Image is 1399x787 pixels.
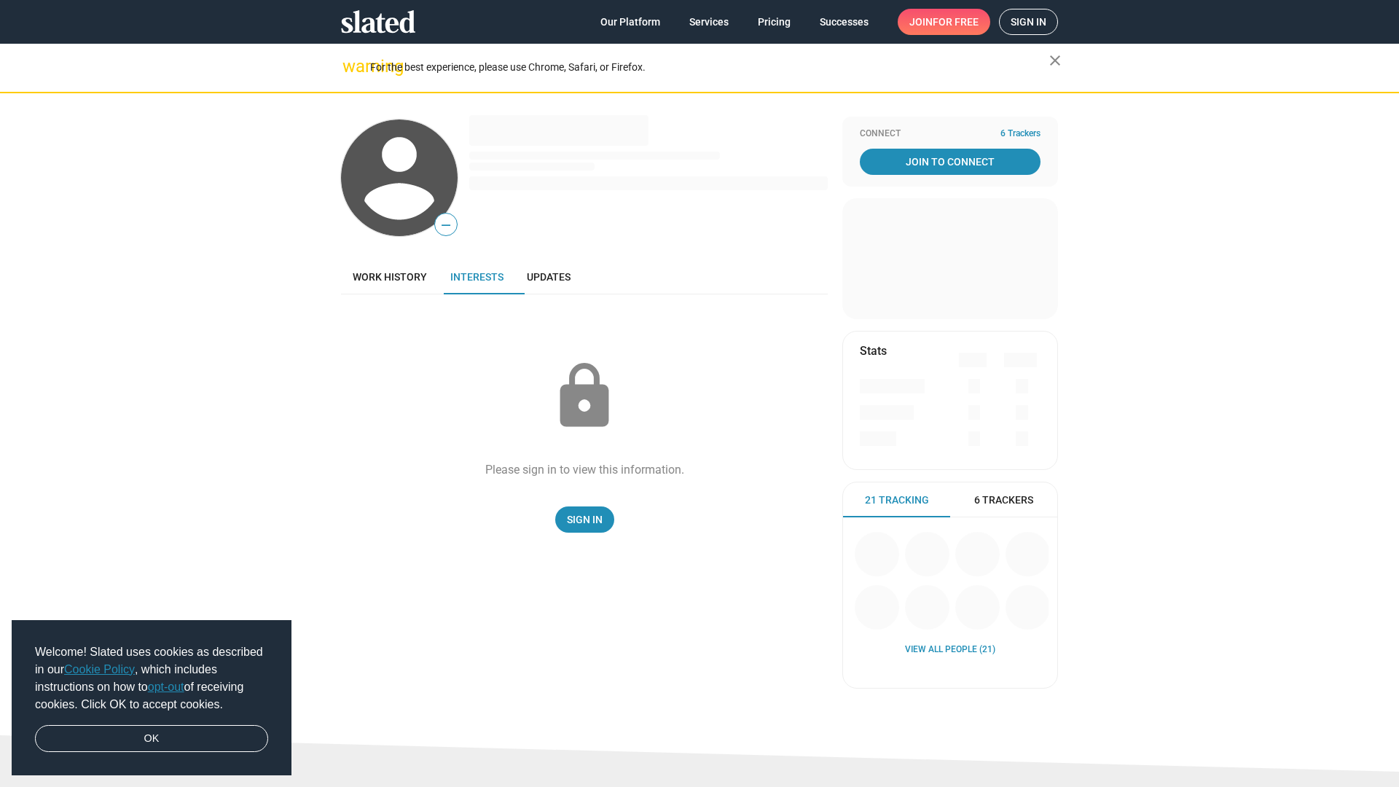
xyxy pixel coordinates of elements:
span: Our Platform [600,9,660,35]
mat-icon: warning [342,58,360,75]
a: Successes [808,9,880,35]
span: Successes [820,9,869,35]
span: Updates [527,271,571,283]
span: Join [909,9,979,35]
span: Work history [353,271,427,283]
mat-card-title: Stats [860,343,887,359]
a: Services [678,9,740,35]
a: dismiss cookie message [35,725,268,753]
div: Please sign in to view this information. [485,462,684,477]
span: 6 Trackers [1000,128,1041,140]
span: Sign in [1011,9,1046,34]
span: 21 Tracking [865,493,929,507]
a: View all People (21) [905,644,995,656]
a: opt-out [148,681,184,693]
span: Join To Connect [863,149,1038,175]
span: Services [689,9,729,35]
span: — [435,216,457,235]
a: Our Platform [589,9,672,35]
div: Connect [860,128,1041,140]
div: cookieconsent [12,620,291,776]
mat-icon: close [1046,52,1064,69]
a: Sign In [555,506,614,533]
a: Cookie Policy [64,663,135,676]
a: Joinfor free [898,9,990,35]
span: Pricing [758,9,791,35]
span: 6 Trackers [974,493,1033,507]
span: Interests [450,271,503,283]
div: For the best experience, please use Chrome, Safari, or Firefox. [370,58,1049,77]
a: Updates [515,259,582,294]
a: Interests [439,259,515,294]
span: for free [933,9,979,35]
a: Sign in [999,9,1058,35]
span: Sign In [567,506,603,533]
a: Pricing [746,9,802,35]
mat-icon: lock [548,360,621,433]
a: Join To Connect [860,149,1041,175]
a: Work history [341,259,439,294]
span: Welcome! Slated uses cookies as described in our , which includes instructions on how to of recei... [35,643,268,713]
